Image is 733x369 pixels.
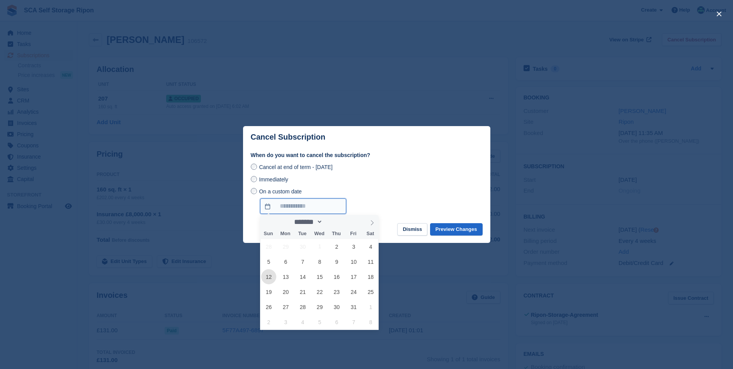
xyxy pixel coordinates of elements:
[329,239,344,254] span: October 2, 2025
[363,299,378,314] span: November 1, 2025
[323,218,347,226] input: Year
[346,239,361,254] span: October 3, 2025
[261,269,276,284] span: October 12, 2025
[260,231,277,236] span: Sun
[346,284,361,299] span: October 24, 2025
[251,176,257,182] input: Immediately
[251,188,257,194] input: On a custom date
[312,314,327,330] span: November 5, 2025
[261,314,276,330] span: November 2, 2025
[363,314,378,330] span: November 8, 2025
[312,284,327,299] span: October 22, 2025
[295,269,310,284] span: October 14, 2025
[363,239,378,254] span: October 4, 2025
[312,239,327,254] span: October 1, 2025
[312,269,327,284] span: October 15, 2025
[295,314,310,330] span: November 4, 2025
[328,231,345,236] span: Thu
[713,8,725,20] button: close
[251,164,257,170] input: Cancel at end of term - [DATE]
[278,239,293,254] span: September 29, 2025
[363,254,378,269] span: October 11, 2025
[430,223,483,236] button: Preview Changes
[251,133,325,142] p: Cancel Subscription
[397,223,427,236] button: Dismiss
[363,284,378,299] span: October 25, 2025
[278,254,293,269] span: October 6, 2025
[312,299,327,314] span: October 29, 2025
[295,284,310,299] span: October 21, 2025
[259,188,302,195] span: On a custom date
[295,254,310,269] span: October 7, 2025
[259,176,288,183] span: Immediately
[278,299,293,314] span: October 27, 2025
[278,269,293,284] span: October 13, 2025
[278,314,293,330] span: November 3, 2025
[312,254,327,269] span: October 8, 2025
[251,151,483,159] label: When do you want to cancel the subscription?
[311,231,328,236] span: Wed
[261,239,276,254] span: September 28, 2025
[362,231,379,236] span: Sat
[346,299,361,314] span: October 31, 2025
[329,254,344,269] span: October 9, 2025
[346,254,361,269] span: October 10, 2025
[261,284,276,299] span: October 19, 2025
[294,231,311,236] span: Tue
[329,269,344,284] span: October 16, 2025
[346,314,361,330] span: November 7, 2025
[259,164,332,170] span: Cancel at end of term - [DATE]
[295,239,310,254] span: September 30, 2025
[277,231,294,236] span: Mon
[346,269,361,284] span: October 17, 2025
[295,299,310,314] span: October 28, 2025
[260,198,346,214] input: On a custom date
[345,231,362,236] span: Fri
[363,269,378,284] span: October 18, 2025
[261,254,276,269] span: October 5, 2025
[292,218,323,226] select: Month
[329,284,344,299] span: October 23, 2025
[329,299,344,314] span: October 30, 2025
[278,284,293,299] span: October 20, 2025
[261,299,276,314] span: October 26, 2025
[329,314,344,330] span: November 6, 2025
